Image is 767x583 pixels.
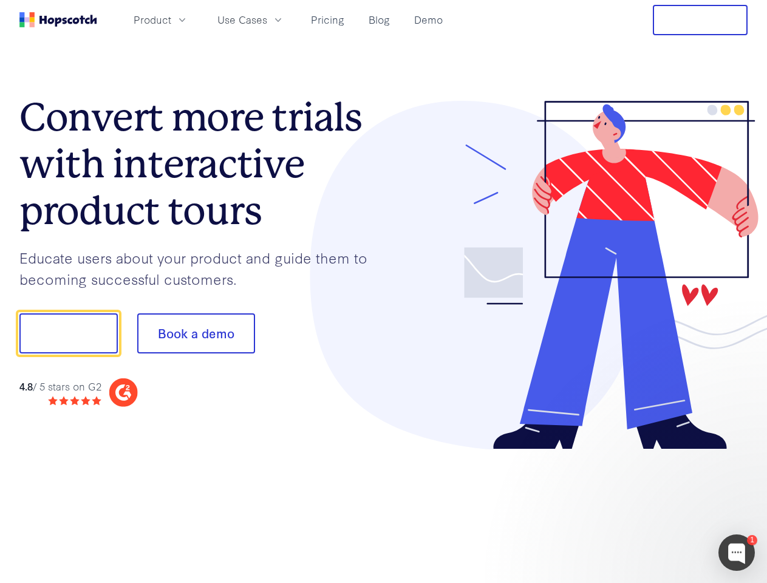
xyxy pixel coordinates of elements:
button: Use Cases [210,10,291,30]
strong: 4.8 [19,379,33,393]
a: Blog [364,10,395,30]
h1: Convert more trials with interactive product tours [19,94,384,234]
a: Pricing [306,10,349,30]
button: Show me! [19,313,118,353]
a: Home [19,12,97,27]
p: Educate users about your product and guide them to becoming successful customers. [19,247,384,289]
span: Use Cases [217,12,267,27]
button: Free Trial [653,5,748,35]
button: Product [126,10,196,30]
span: Product [134,12,171,27]
div: 1 [747,535,757,545]
a: Demo [409,10,448,30]
div: / 5 stars on G2 [19,379,101,394]
button: Book a demo [137,313,255,353]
